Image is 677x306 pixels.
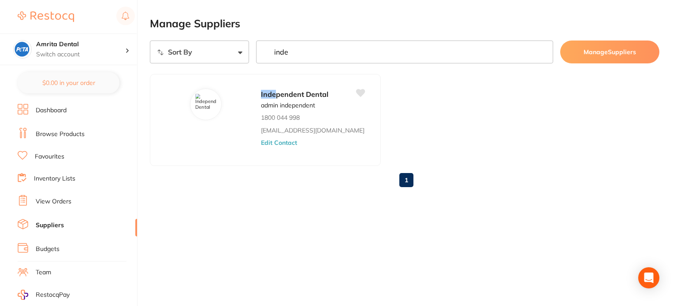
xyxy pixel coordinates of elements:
button: $0.00 in your order [18,72,119,93]
em: Inde [261,90,276,99]
a: RestocqPay [18,290,70,300]
a: Budgets [36,245,60,254]
span: RestocqPay [36,291,70,299]
h2: Manage Suppliers [150,18,659,30]
a: 1 [399,171,413,189]
a: View Orders [36,197,71,206]
p: admin independent [261,102,315,109]
button: ManageSuppliers [560,41,659,63]
a: Suppliers [36,221,64,230]
a: Restocq Logo [18,7,74,27]
img: RestocqPay [18,290,28,300]
button: Edit Contact [261,139,297,146]
p: 1800 044 998 [261,114,300,121]
a: [EMAIL_ADDRESS][DOMAIN_NAME] [261,127,365,134]
a: Inventory Lists [34,174,75,183]
a: Browse Products [36,130,85,139]
h4: Amrita Dental [36,40,125,49]
img: Restocq Logo [18,11,74,22]
input: Search Suppliers [256,41,553,63]
img: Amrita Dental [14,41,31,58]
img: Independent Dental [195,94,216,115]
p: Switch account [36,50,125,59]
a: Favourites [35,152,64,161]
span: pendent Dental [276,90,328,99]
a: Team [36,268,51,277]
div: Open Intercom Messenger [638,267,659,288]
a: Dashboard [36,106,67,115]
